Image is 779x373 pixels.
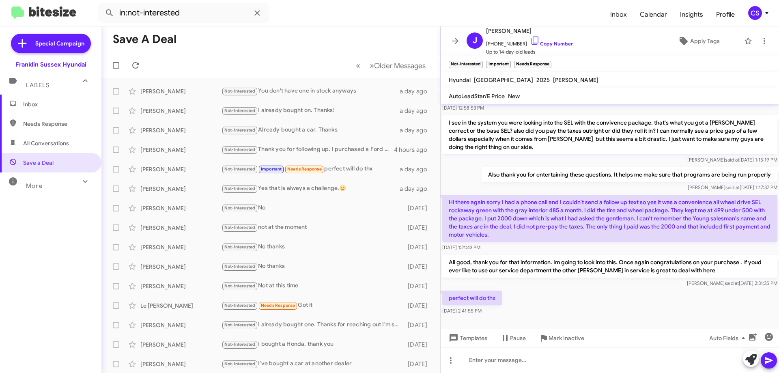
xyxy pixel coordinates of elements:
[222,340,404,349] div: I bought a Honda, thank you
[530,41,573,47] a: Copy Number
[261,303,295,308] span: Needs Response
[140,185,222,193] div: [PERSON_NAME]
[725,280,739,286] span: said at
[222,164,400,174] div: perfect will do thx
[140,243,222,251] div: [PERSON_NAME]
[222,184,400,193] div: Yes that is always a challenge.😀
[404,360,434,368] div: [DATE]
[15,60,86,69] div: Franklin Sussex Hyundai
[287,166,322,172] span: Needs Response
[536,76,550,84] span: 2025
[98,3,269,23] input: Search
[690,34,720,48] span: Apply Tags
[224,361,256,367] span: Not-Interested
[140,204,222,212] div: [PERSON_NAME]
[400,126,434,134] div: a day ago
[224,205,256,211] span: Not-Interested
[741,6,770,20] button: CS
[222,262,404,271] div: No thanks
[404,204,434,212] div: [DATE]
[449,93,505,100] span: AutoLeadStar/E Price
[486,26,573,36] span: [PERSON_NAME]
[549,331,584,345] span: Mark Inactive
[404,341,434,349] div: [DATE]
[710,3,741,26] a: Profile
[404,243,434,251] div: [DATE]
[657,34,740,48] button: Apply Tags
[474,76,533,84] span: [GEOGRAPHIC_DATA]
[140,302,222,310] div: Le [PERSON_NAME]
[222,359,404,369] div: I've bought a car at another dealer
[442,291,502,305] p: perfect will do thx
[140,126,222,134] div: [PERSON_NAME]
[486,61,510,68] small: Important
[604,3,633,26] a: Inbox
[356,60,360,71] span: «
[224,88,256,94] span: Not-Interested
[449,76,471,84] span: Hyundai
[140,341,222,349] div: [PERSON_NAME]
[510,331,526,345] span: Pause
[748,6,762,20] div: CS
[442,115,777,154] p: I see in the system you were looking into the SEL with the convivence package. that's what you go...
[441,331,494,345] button: Templates
[486,36,573,48] span: [PHONE_NUMBER]
[224,225,256,230] span: Not-Interested
[23,100,92,108] span: Inbox
[404,321,434,329] div: [DATE]
[374,61,426,70] span: Older Messages
[140,282,222,290] div: [PERSON_NAME]
[140,107,222,115] div: [PERSON_NAME]
[486,48,573,56] span: Up to 14-day-old leads
[11,34,91,53] a: Special Campaign
[404,224,434,232] div: [DATE]
[442,244,480,250] span: [DATE] 1:21:43 PM
[222,106,400,115] div: I already bought on. Thanks!
[261,166,282,172] span: Important
[725,157,739,163] span: said at
[404,263,434,271] div: [DATE]
[224,244,256,250] span: Not-Interested
[633,3,674,26] a: Calendar
[400,185,434,193] div: a day ago
[224,264,256,269] span: Not-Interested
[222,281,404,291] div: Not at this time
[725,184,740,190] span: said at
[140,263,222,271] div: [PERSON_NAME]
[674,3,710,26] a: Insights
[140,224,222,232] div: [PERSON_NAME]
[222,301,404,310] div: Got it
[442,308,482,314] span: [DATE] 2:41:55 PM
[222,320,404,330] div: I already bought one. Thanks for reaching out I'm set.
[400,107,434,115] div: a day ago
[709,331,748,345] span: Auto Fields
[532,331,591,345] button: Mark Inactive
[442,195,777,242] p: Hi there again sorry I had a phone call and I couldn't send a follow up text so yes it was a conv...
[26,182,43,190] span: More
[365,57,430,74] button: Next
[35,39,84,47] span: Special Campaign
[394,146,434,154] div: 4 hours ago
[703,331,755,345] button: Auto Fields
[400,165,434,173] div: a day ago
[351,57,365,74] button: Previous
[222,125,400,135] div: Already bought a car. Thanks
[404,282,434,290] div: [DATE]
[140,87,222,95] div: [PERSON_NAME]
[473,34,477,47] span: J
[224,108,256,113] span: Not-Interested
[140,146,222,154] div: [PERSON_NAME]
[224,166,256,172] span: Not-Interested
[442,105,484,111] span: [DATE] 12:58:53 PM
[688,184,777,190] span: [PERSON_NAME] [DATE] 1:17:37 PM
[140,165,222,173] div: [PERSON_NAME]
[224,303,256,308] span: Not-Interested
[224,127,256,133] span: Not-Interested
[224,322,256,328] span: Not-Interested
[449,61,483,68] small: Not-Interested
[222,86,400,96] div: You don't have one in stock anyways
[140,360,222,368] div: [PERSON_NAME]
